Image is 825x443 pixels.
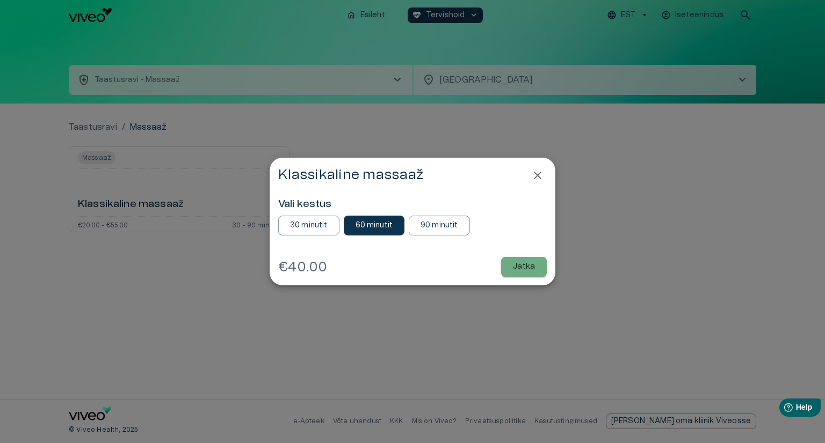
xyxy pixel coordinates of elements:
[513,261,535,272] p: Jätka
[278,197,547,212] h6: Vali kestus
[278,259,328,276] h4: €40.00
[421,220,458,231] p: 90 minutit
[501,257,547,277] button: Jätka
[278,216,339,235] button: 30 minutit
[290,220,328,231] p: 30 minutit
[278,166,423,183] h4: Klassikaline massaaž
[409,216,470,235] button: 90 minutit
[741,394,825,424] iframe: Help widget launcher
[344,216,405,235] button: 60 minutit
[356,220,393,231] p: 60 minutit
[529,166,547,184] button: Close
